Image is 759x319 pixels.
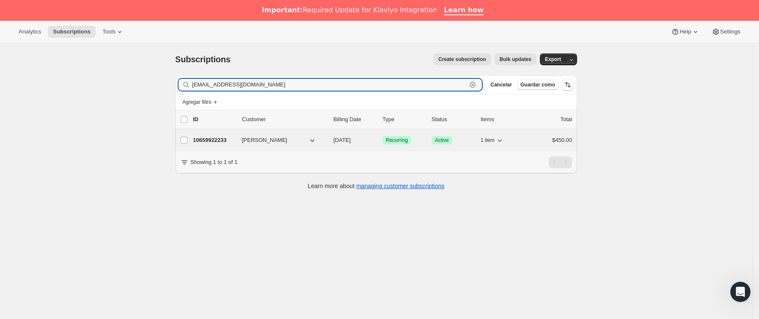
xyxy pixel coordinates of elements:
[481,115,523,124] div: Items
[242,136,287,144] span: [PERSON_NAME]
[386,137,408,144] span: Recurring
[481,134,504,146] button: 1 item
[679,28,691,35] span: Help
[487,80,515,90] button: Cancelar
[193,136,235,144] p: 10659922233
[333,115,376,124] p: Billing Date
[481,137,495,144] span: 1 item
[190,158,237,166] p: Showing 1 to 1 of 1
[495,53,536,65] button: Bulk updates
[262,6,437,14] div: Required Update for Klaviyo Integration
[237,133,322,147] button: [PERSON_NAME]
[517,80,558,90] button: Guardar como
[48,26,96,38] button: Subscriptions
[666,26,704,38] button: Help
[193,134,572,146] div: 10659922233[PERSON_NAME][DATE]LogradoRecurringLogradoActive1 item$450.00
[192,79,467,91] input: Filter subscribers
[707,26,745,38] button: Settings
[19,28,41,35] span: Analytics
[552,137,572,143] span: $450.00
[262,6,303,14] b: Important:
[549,156,572,168] nav: Paginación
[182,99,212,105] span: Agregar filtro
[545,56,561,63] span: Export
[175,55,231,64] span: Subscriptions
[432,115,474,124] p: Status
[500,56,531,63] span: Bulk updates
[242,115,327,124] p: Customer
[308,182,445,190] p: Learn more about
[435,137,449,144] span: Active
[540,53,566,65] button: Export
[14,26,46,38] button: Analytics
[561,115,572,124] p: Total
[444,6,484,15] a: Learn how
[179,97,222,107] button: Agregar filtro
[433,53,491,65] button: Create subscription
[562,79,574,91] button: Ordenar los resultados
[356,183,445,189] a: managing customer subscriptions
[730,282,751,302] iframe: Intercom live chat
[97,26,129,38] button: Tools
[333,137,351,143] span: [DATE]
[193,115,235,124] p: ID
[720,28,740,35] span: Settings
[520,81,555,88] span: Guardar como
[382,115,425,124] div: Type
[438,56,486,63] span: Create subscription
[193,115,572,124] div: IDCustomerBilling DateTypeStatusItemsTotal
[102,28,115,35] span: Tools
[53,28,91,35] span: Subscriptions
[468,80,477,89] button: Borrar
[490,81,512,88] span: Cancelar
